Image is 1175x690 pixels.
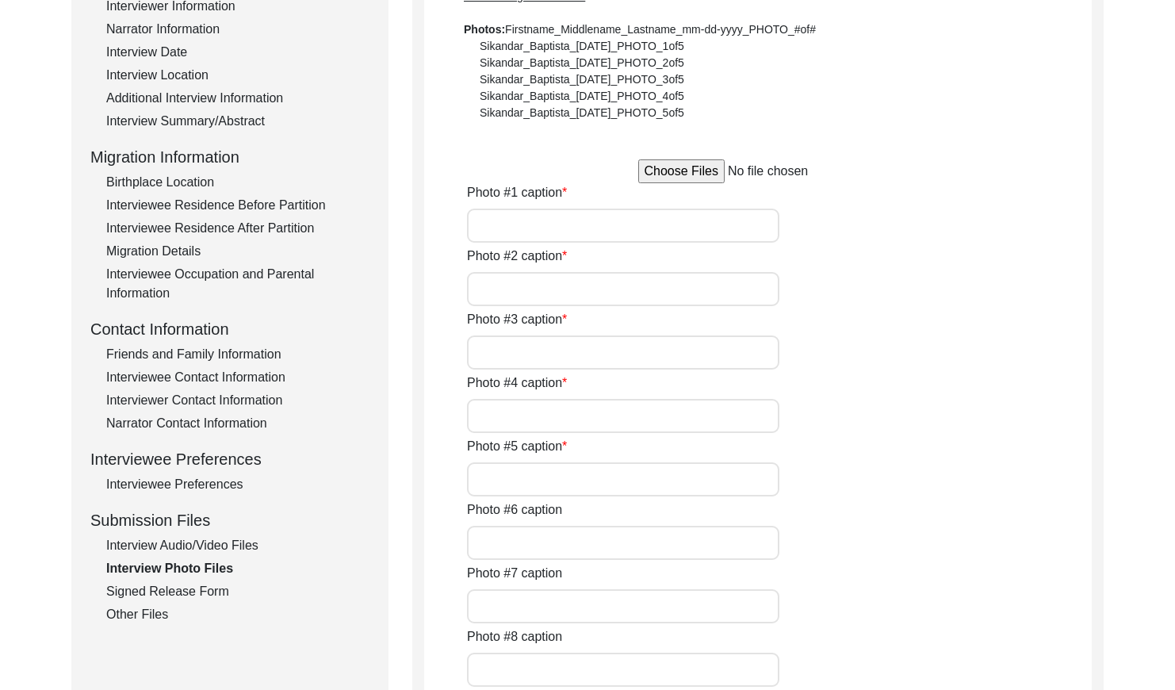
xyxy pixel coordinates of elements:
[106,345,369,364] div: Friends and Family Information
[467,374,567,393] label: Photo #4 caption
[467,183,567,202] label: Photo #1 caption
[106,43,369,62] div: Interview Date
[467,500,562,519] label: Photo #6 caption
[106,391,369,410] div: Interviewer Contact Information
[90,447,369,471] div: Interviewee Preferences
[467,564,562,583] label: Photo #7 caption
[467,247,567,266] label: Photo #2 caption
[106,242,369,261] div: Migration Details
[106,582,369,601] div: Signed Release Form
[106,605,369,624] div: Other Files
[106,173,369,192] div: Birthplace Location
[106,89,369,108] div: Additional Interview Information
[106,196,369,215] div: Interviewee Residence Before Partition
[106,66,369,85] div: Interview Location
[90,317,369,341] div: Contact Information
[106,219,369,238] div: Interviewee Residence After Partition
[106,265,369,303] div: Interviewee Occupation and Parental Information
[106,20,369,39] div: Narrator Information
[106,368,369,387] div: Interviewee Contact Information
[106,536,369,555] div: Interview Audio/Video Files
[464,23,505,36] b: Photos:
[106,112,369,131] div: Interview Summary/Abstract
[106,475,369,494] div: Interviewee Preferences
[467,310,567,329] label: Photo #3 caption
[467,437,567,456] label: Photo #5 caption
[467,627,562,646] label: Photo #8 caption
[90,508,369,532] div: Submission Files
[106,414,369,433] div: Narrator Contact Information
[90,145,369,169] div: Migration Information
[106,559,369,578] div: Interview Photo Files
